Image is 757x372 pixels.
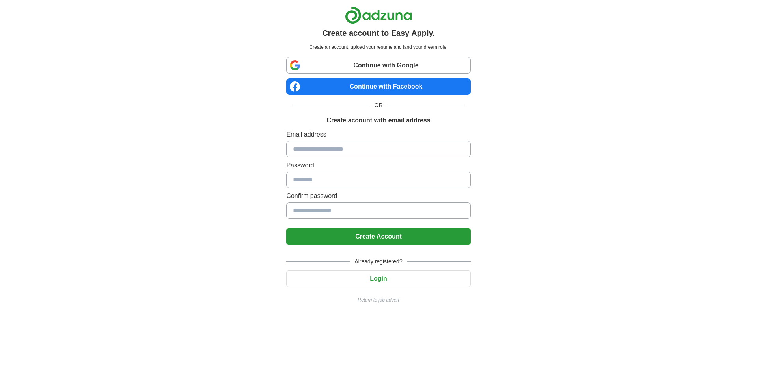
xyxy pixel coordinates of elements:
[370,101,388,109] span: OR
[286,130,470,139] label: Email address
[286,296,470,304] a: Return to job advert
[350,257,407,266] span: Already registered?
[286,275,470,282] a: Login
[286,78,470,95] a: Continue with Facebook
[286,228,470,245] button: Create Account
[288,44,469,51] p: Create an account, upload your resume and land your dream role.
[286,270,470,287] button: Login
[286,57,470,74] a: Continue with Google
[286,161,470,170] label: Password
[326,116,430,125] h1: Create account with email address
[345,6,412,24] img: Adzuna logo
[286,191,470,201] label: Confirm password
[322,27,435,39] h1: Create account to Easy Apply.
